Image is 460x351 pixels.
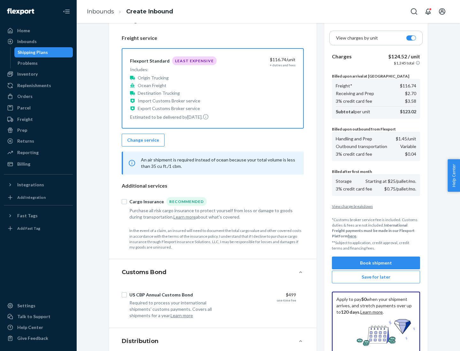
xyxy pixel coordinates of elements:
[336,186,372,192] p: 3% credit card fee
[332,204,420,209] button: View charge breakdown
[336,151,372,157] p: 3% credit card fee
[396,136,416,142] p: $1.45 /unit
[348,234,356,238] a: here
[129,228,304,250] p: In the event of a claim, an insured will need to document the total cargo value and other covered...
[405,98,416,104] p: $3.58
[17,226,40,231] div: Add Fast Tag
[332,126,420,132] p: Billed upon outbound from Flexport
[7,8,34,15] img: Flexport logo
[4,159,73,169] a: Billing
[448,159,460,192] button: Help Center
[166,197,207,206] div: Recommended
[365,178,416,184] p: Starting at $25/pallet/mo.
[4,311,73,322] a: Talk to Support
[230,292,296,298] div: $499
[4,333,73,343] button: Give Feedback
[4,180,73,190] button: Integrations
[17,138,34,144] div: Returns
[14,47,73,57] a: Shipping Plans
[17,324,43,331] div: Help Center
[138,105,200,112] p: Export Customs Broker service
[17,116,33,123] div: Freight
[17,27,30,34] div: Home
[141,157,296,169] p: An air shipment is required instead of ocean because your total volume is less than 35 cu ft./1 cbm.
[336,136,372,142] p: Handling and Prep
[4,147,73,158] a: Reporting
[360,309,383,315] a: Learn more
[87,8,114,15] a: Inbounds
[384,186,416,192] p: $0.75/pallet/mo.
[130,114,217,120] p: Estimated to be delivered by [DATE] .
[4,301,73,311] a: Settings
[17,182,44,188] div: Integrations
[408,5,420,18] button: Open Search Box
[332,257,420,269] button: Book shipment
[17,195,46,200] div: Add Integration
[122,134,165,146] button: Change service
[332,217,420,239] p: *Customs broker service fee is included. Customs duties & fees are not included.
[4,322,73,332] a: Help Center
[336,90,374,97] p: Receiving and Prep
[341,309,359,315] b: 120 days
[336,143,387,150] p: Outbound transportation
[17,213,38,219] div: Fast Tags
[400,143,416,150] p: Variable
[4,192,73,203] a: Add Integration
[332,223,415,238] b: International Freight payments must be made in our Flexport Platform .
[4,125,73,135] a: Prep
[332,271,420,283] button: Save for later
[270,63,295,67] div: + duties and fees
[173,214,196,220] button: Learn more
[4,136,73,146] a: Returns
[394,60,414,66] p: $1,245 total
[17,149,39,156] div: Reporting
[171,312,193,319] button: Learn more
[14,58,73,68] a: Problems
[122,182,304,190] p: Additional services
[122,268,166,276] h4: Customs Bond
[388,53,420,60] p: $124.52 / unit
[17,93,33,100] div: Orders
[4,26,73,36] a: Home
[130,58,170,64] div: Flexport Standard
[138,90,180,96] p: Destination Trucking
[60,5,73,18] button: Close Navigation
[4,211,73,221] button: Fast Tags
[336,108,370,115] p: per unit
[336,178,352,184] p: Storage
[4,103,73,113] a: Parcel
[82,2,178,21] ol: breadcrumbs
[17,127,27,133] div: Prep
[129,300,225,319] div: Required to process your international shipments' customs payments. Covers all shipments for a year.
[405,151,416,157] p: $0.04
[122,199,127,204] input: Cargo InsuranceRecommended
[422,5,434,18] button: Open notifications
[17,82,51,89] div: Replenishments
[4,36,73,47] a: Inbounds
[361,296,366,302] b: $0
[138,82,166,89] p: Ocean Freight
[332,169,420,174] p: Billed after first month
[4,69,73,79] a: Inventory
[336,83,352,89] p: Freight*
[18,60,38,66] div: Problems
[4,223,73,234] a: Add Fast Tag
[400,83,416,89] p: $116.74
[336,296,416,315] p: Apply to pay when your shipment arrives, and stretch payments over up to . .
[17,105,31,111] div: Parcel
[405,90,416,97] p: $2.70
[129,207,296,220] div: Purchase all risk cargo insurance to protect yourself from loss or damage to goods during transpo...
[17,161,30,167] div: Billing
[336,109,355,114] b: Subtotal
[332,53,352,59] b: Charges
[17,71,38,77] div: Inventory
[122,337,158,345] h4: Distribution
[17,335,48,341] div: Give Feedback
[172,56,217,65] div: Least Expensive
[129,198,164,205] div: Cargo Insurance
[122,292,127,297] input: US CBP Annual Customs Bond
[277,298,296,302] div: one-time fee
[332,240,420,251] p: **Subject to application, credit approval, credit terms and financing fees.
